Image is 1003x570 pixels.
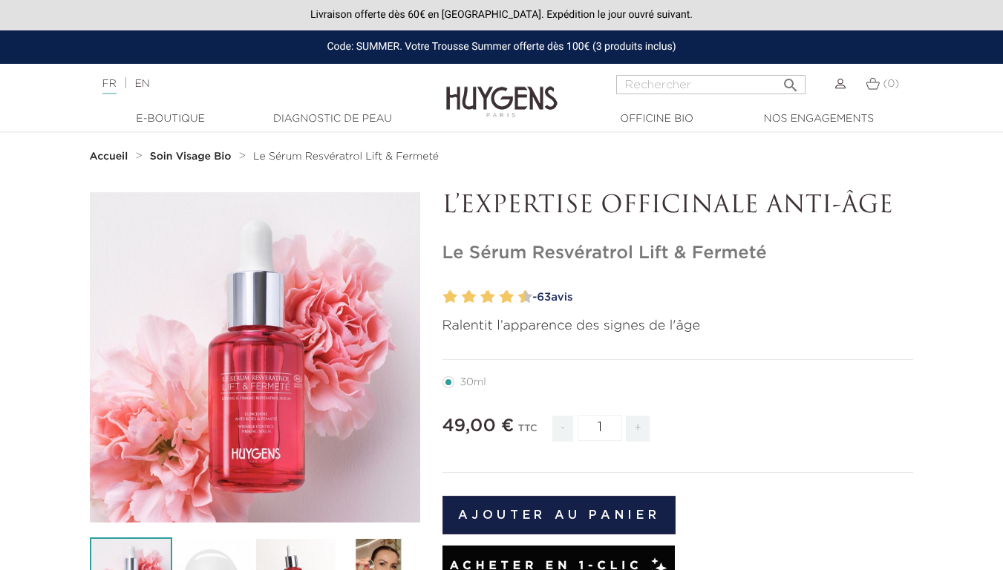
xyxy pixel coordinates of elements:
a: EN [134,79,149,89]
div: TTC [518,413,538,453]
strong: Accueil [90,151,128,162]
span: 63 [537,292,551,303]
label: 9 [515,286,520,308]
a: Officine Bio [583,111,731,127]
strong: Soin Visage Bio [150,151,232,162]
a: Accueil [90,151,131,163]
img: Huygens [446,62,558,119]
a: Soin Visage Bio [150,151,235,163]
span: - [552,416,573,442]
span: (0) [883,79,899,89]
label: 6 [484,286,495,308]
label: 10 [521,286,532,308]
p: Ralentit l’apparence des signes de l'âge [442,316,914,336]
button: Ajouter au panier [442,496,676,534]
span: 49,00 € [442,417,514,435]
label: 2 [446,286,457,308]
a: Nos engagements [745,111,893,127]
p: L’EXPERTISE OFFICINALE ANTI-ÂGE [442,192,914,220]
h1: Le Sérum Resvératrol Lift & Fermeté [442,243,914,264]
div: | [95,75,407,93]
i:  [782,72,800,90]
span: Le Sérum Resvératrol Lift & Fermeté [253,151,439,162]
span: + [626,416,650,442]
label: 8 [503,286,514,308]
a: Diagnostic de peau [258,111,407,127]
a: FR [102,79,117,94]
label: 4 [465,286,476,308]
label: 30ml [442,376,504,388]
label: 3 [459,286,464,308]
a: E-Boutique [97,111,245,127]
label: 5 [477,286,483,308]
button:  [777,71,804,91]
a: -63avis [528,286,914,309]
input: Rechercher [616,75,806,94]
input: Quantité [578,415,622,441]
label: 7 [496,286,501,308]
label: 1 [440,286,445,308]
a: Le Sérum Resvératrol Lift & Fermeté [253,151,439,163]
